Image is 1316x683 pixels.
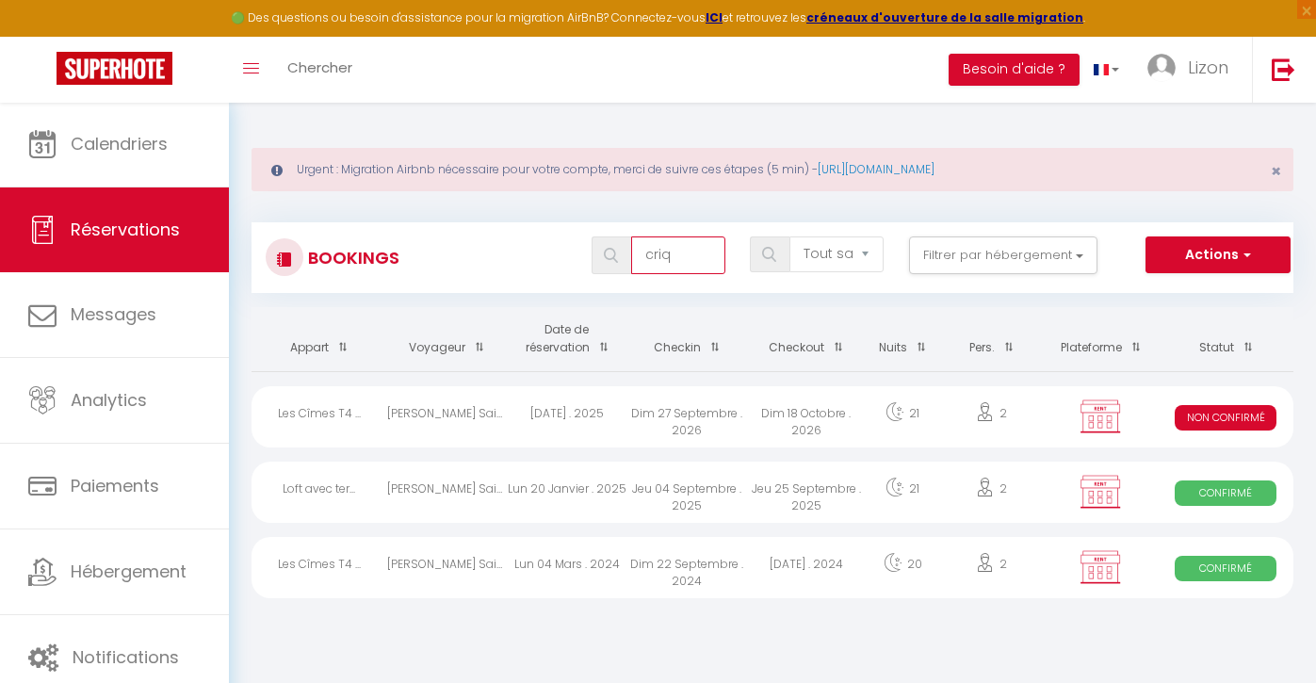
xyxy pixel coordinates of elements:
span: Calendriers [71,132,168,155]
a: créneaux d'ouverture de la salle migration [806,9,1083,25]
a: ... Lizon [1133,37,1252,103]
span: Réservations [71,218,180,241]
span: Notifications [73,645,179,669]
input: Chercher [631,236,725,274]
button: Close [1271,163,1281,180]
th: Sort by guest [387,307,507,371]
button: Ouvrir le widget de chat LiveChat [15,8,72,64]
th: Sort by checkin [626,307,746,371]
span: Chercher [287,57,352,77]
th: Sort by nights [867,307,939,371]
span: × [1271,159,1281,183]
span: Paiements [71,474,159,497]
button: Filtrer par hébergement [909,236,1097,274]
th: Sort by status [1158,307,1293,371]
span: Analytics [71,388,147,412]
a: Chercher [273,37,366,103]
img: logout [1272,57,1295,81]
button: Actions [1145,236,1291,274]
a: [URL][DOMAIN_NAME] [818,161,934,177]
th: Sort by rentals [252,307,387,371]
span: Lizon [1188,56,1228,79]
div: Urgent : Migration Airbnb nécessaire pour votre compte, merci de suivre ces étapes (5 min) - [252,148,1293,191]
a: ICI [706,9,723,25]
th: Sort by channel [1044,307,1159,371]
img: ... [1147,54,1176,82]
th: Sort by booking date [507,307,626,371]
button: Besoin d'aide ? [949,54,1080,86]
span: Messages [71,302,156,326]
h3: Bookings [303,236,399,279]
th: Sort by checkout [746,307,866,371]
span: Hébergement [71,560,187,583]
img: Super Booking [57,52,172,85]
th: Sort by people [939,307,1044,371]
